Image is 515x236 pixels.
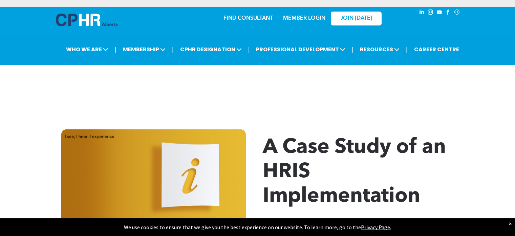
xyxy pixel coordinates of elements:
a: FIND CONSULTANT [223,16,273,21]
a: instagram [427,8,434,18]
span: JOIN [DATE] [340,15,372,22]
li: | [115,42,116,56]
a: CAREER CENTRE [412,43,461,56]
span: MEMBERSHIP [121,43,168,56]
a: facebook [445,8,452,18]
li: | [248,42,250,56]
li: | [352,42,353,56]
span: RESOURCES [358,43,402,56]
span: A Case Study of an HRIS Implementation [263,138,446,207]
div: Dismiss notification [509,220,512,227]
a: youtube [436,8,443,18]
span: PROFESSIONAL DEVELOPMENT [254,43,347,56]
a: Social network [453,8,461,18]
img: A blue and white logo for cp alberta [56,14,117,26]
a: Privacy Page. [361,224,391,231]
span: CPHR DESIGNATION [178,43,244,56]
li: | [406,42,408,56]
a: JOIN [DATE] [331,12,382,25]
span: WHO WE ARE [64,43,110,56]
a: MEMBER LOGIN [283,16,325,21]
a: linkedin [418,8,426,18]
li: | [172,42,174,56]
